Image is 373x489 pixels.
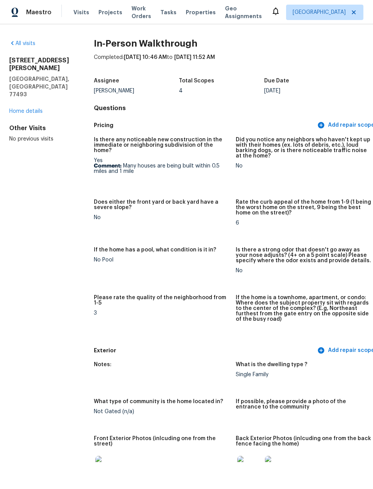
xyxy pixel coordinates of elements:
span: Tasks [160,10,177,15]
div: Other Visits [9,124,69,132]
h5: Front Exterior Photos (inlcuding one from the street) [94,436,230,447]
h5: Does either the front yard or back yard have a severe slope? [94,199,230,210]
div: Yes [94,158,230,174]
span: Geo Assignments [225,5,262,20]
span: [GEOGRAPHIC_DATA] [293,8,346,16]
h5: Notes: [94,362,112,367]
h5: Exterior [94,347,316,355]
div: Not Gated (n/a) [94,409,230,414]
div: No [236,163,371,169]
h2: [STREET_ADDRESS][PERSON_NAME] [9,57,69,72]
a: All visits [9,41,35,46]
div: No [236,268,371,273]
span: No previous visits [9,136,53,142]
div: 4 [179,88,264,94]
h5: Please rate the quality of the neighborhood from 1-5 [94,295,230,306]
div: Single Family [236,372,371,377]
h5: What type of community is the home located in? [94,399,223,404]
h5: If the home is a townhome, apartment, or condo: Where does the subject property sit with regards ... [236,295,371,322]
h5: Did you notice any neighbors who haven't kept up with their homes (ex. lots of debris, etc.), lou... [236,137,371,159]
h5: Is there a strong odor that doesn't go away as your nose adjusts? (4+ on a 5 point scale) Please ... [236,247,371,263]
h5: If possible, please provide a photo of the entrance to the community [236,399,371,410]
p: Many houses are being built within 0.5 miles and 1 mile [94,163,230,174]
div: [DATE] [264,88,349,94]
h5: [GEOGRAPHIC_DATA], [GEOGRAPHIC_DATA] 77493 [9,75,69,98]
div: 3 [94,310,230,316]
div: No [94,215,230,220]
h5: Pricing [94,121,316,129]
h5: Back Exterior Photos (inlcuding one from the back fence facing the home) [236,436,371,447]
h5: Due Date [264,78,289,84]
span: Properties [186,8,216,16]
h5: What is the dwelling type ? [236,362,307,367]
b: Comment: [94,163,122,169]
h5: If the home has a pool, what condition is it in? [94,247,216,253]
h5: Assignee [94,78,119,84]
div: 6 [236,220,371,226]
span: Work Orders [132,5,151,20]
span: Visits [73,8,89,16]
div: No Pool [94,257,230,263]
span: [DATE] 11:52 AM [174,55,215,60]
span: Projects [98,8,122,16]
span: Maestro [26,8,52,16]
h5: Total Scopes [179,78,214,84]
a: Home details [9,109,43,114]
span: [DATE] 10:46 AM [124,55,167,60]
h5: Rate the curb appeal of the home from 1-9 (1 being the worst home on the street, 9 being the best... [236,199,371,216]
div: [PERSON_NAME] [94,88,179,94]
h5: Is there any noticeable new construction in the immediate or neighboring subdivision of the home? [94,137,230,153]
